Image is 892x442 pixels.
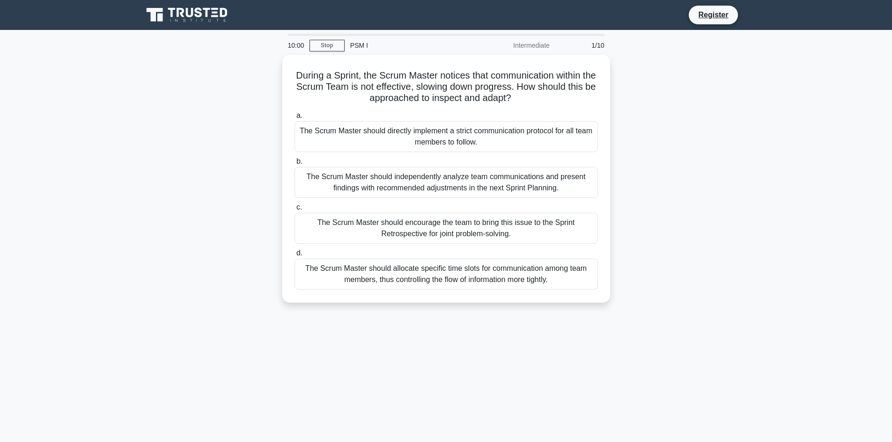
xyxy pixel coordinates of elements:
div: Intermediate [473,36,555,55]
div: PSM I [345,36,473,55]
span: d. [296,249,302,257]
div: 1/10 [555,36,610,55]
h5: During a Sprint, the Scrum Master notices that communication within the Scrum Team is not effecti... [294,70,599,104]
div: 10:00 [282,36,310,55]
a: Register [693,9,734,21]
div: The Scrum Master should directly implement a strict communication protocol for all team members t... [295,121,598,152]
div: The Scrum Master should allocate specific time slots for communication among team members, thus c... [295,259,598,290]
span: b. [296,157,302,165]
div: The Scrum Master should independently analyze team communications and present findings with recom... [295,167,598,198]
span: c. [296,203,302,211]
span: a. [296,111,302,119]
div: The Scrum Master should encourage the team to bring this issue to the Sprint Retrospective for jo... [295,213,598,244]
a: Stop [310,40,345,51]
